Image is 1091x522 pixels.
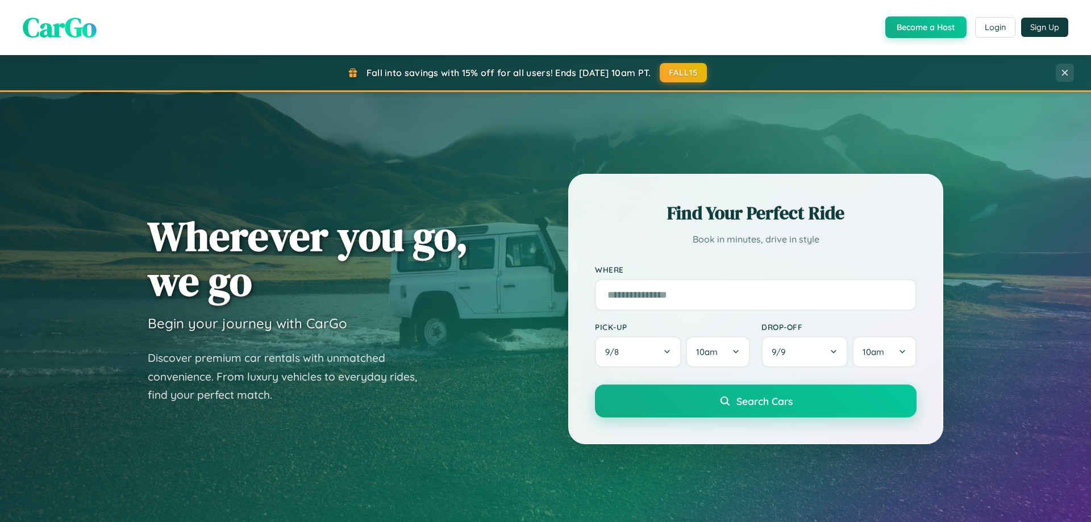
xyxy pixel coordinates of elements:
[367,67,651,78] span: Fall into savings with 15% off for all users! Ends [DATE] 10am PT.
[595,385,917,417] button: Search Cars
[1021,18,1068,37] button: Sign Up
[595,201,917,225] h2: Find Your Perfect Ride
[595,322,750,332] label: Pick-up
[23,9,97,46] span: CarGo
[761,322,917,332] label: Drop-off
[595,231,917,248] p: Book in minutes, drive in style
[852,336,917,368] button: 10am
[660,63,707,82] button: FALL15
[148,214,468,303] h1: Wherever you go, we go
[761,336,848,368] button: 9/9
[863,346,884,357] span: 10am
[885,16,967,38] button: Become a Host
[595,265,917,274] label: Where
[605,346,624,357] span: 9 / 8
[686,336,750,368] button: 10am
[595,336,681,368] button: 9/8
[736,395,793,407] span: Search Cars
[148,315,347,332] h3: Begin your journey with CarGo
[696,346,718,357] span: 10am
[975,17,1015,37] button: Login
[772,346,791,357] span: 9 / 9
[148,349,432,404] p: Discover premium car rentals with unmatched convenience. From luxury vehicles to everyday rides, ...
